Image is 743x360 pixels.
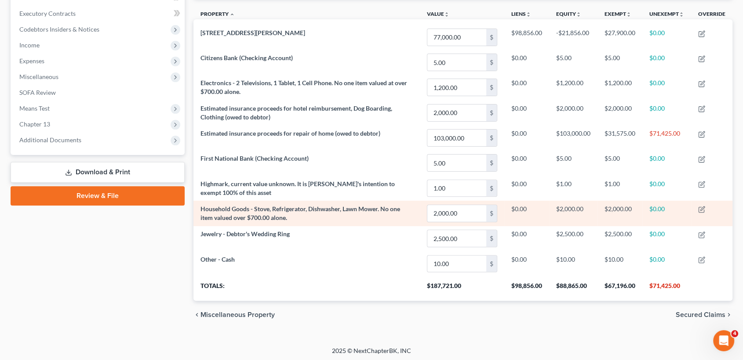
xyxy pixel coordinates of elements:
span: Estimated insurance proceeds for repair of home (owed to debtor) [200,130,380,137]
i: expand_less [229,12,235,17]
span: Means Test [19,104,50,112]
td: $0.00 [642,100,691,125]
th: $88,865.00 [549,276,597,301]
span: Miscellaneous [19,73,58,80]
i: chevron_left [193,311,200,318]
button: Secured Claims chevron_right [676,311,732,318]
div: $ [486,155,497,171]
td: $2,500.00 [597,226,642,251]
input: 0.00 [427,256,486,272]
span: Household Goods - Stove, Refrigerator, Dishwasher, Lawn Mower. No one item valued over $700.00 al... [200,205,400,221]
a: SOFA Review [12,85,185,101]
td: $2,500.00 [549,226,597,251]
td: $1.00 [597,176,642,201]
td: $0.00 [504,75,549,100]
td: $5.00 [597,151,642,176]
a: Review & File [11,186,185,205]
a: Equityunfold_more [556,11,581,17]
td: $2,000.00 [549,201,597,226]
i: unfold_more [526,12,531,17]
span: Executory Contracts [19,10,76,17]
span: [STREET_ADDRESS][PERSON_NAME] [200,29,305,36]
td: $0.00 [642,226,691,251]
span: Codebtors Insiders & Notices [19,25,99,33]
td: $27,900.00 [597,25,642,50]
th: $71,425.00 [642,276,691,301]
iframe: Intercom live chat [713,330,734,351]
div: $ [486,130,497,146]
span: Other - Cash [200,256,235,263]
span: Additional Documents [19,136,81,144]
td: $0.00 [642,176,691,201]
div: $ [486,256,497,272]
div: $ [486,54,497,71]
a: Liensunfold_more [511,11,531,17]
div: $ [486,205,497,222]
th: $98,856.00 [504,276,549,301]
input: 0.00 [427,205,486,222]
td: $5.00 [597,50,642,75]
td: $0.00 [504,176,549,201]
td: $0.00 [642,151,691,176]
button: chevron_left Miscellaneous Property [193,311,275,318]
span: First National Bank (Checking Account) [200,155,309,162]
th: $67,196.00 [597,276,642,301]
td: $0.00 [642,50,691,75]
td: $0.00 [504,226,549,251]
td: $5.00 [549,151,597,176]
a: Valueunfold_more [427,11,449,17]
td: $1.00 [549,176,597,201]
span: 4 [731,330,738,337]
span: SOFA Review [19,89,56,96]
div: $ [486,180,497,197]
input: 0.00 [427,79,486,96]
i: unfold_more [444,12,449,17]
th: Totals: [193,276,420,301]
td: $1,200.00 [597,75,642,100]
a: Download & Print [11,162,185,183]
i: unfold_more [679,12,684,17]
td: $71,425.00 [642,126,691,151]
a: Exemptunfold_more [605,11,631,17]
span: Miscellaneous Property [200,311,275,318]
div: $ [486,104,497,121]
td: $0.00 [504,251,549,276]
div: $ [486,29,497,46]
td: $2,000.00 [549,100,597,125]
a: Property expand_less [200,11,235,17]
td: $0.00 [642,25,691,50]
td: -$21,856.00 [549,25,597,50]
td: $0.00 [504,100,549,125]
span: Citizens Bank (Checking Account) [200,54,293,61]
td: $0.00 [504,50,549,75]
span: Income [19,41,40,49]
td: $5.00 [549,50,597,75]
span: Jewelry - Debtor's Wedding Ring [200,230,290,238]
th: Override [691,5,732,25]
td: $2,000.00 [597,201,642,226]
td: $0.00 [642,201,691,226]
span: Expenses [19,57,44,65]
input: 0.00 [427,104,486,121]
td: $10.00 [549,251,597,276]
div: $ [486,230,497,247]
td: $31,575.00 [597,126,642,151]
td: $103,000.00 [549,126,597,151]
i: unfold_more [576,12,581,17]
td: $10.00 [597,251,642,276]
span: Chapter 13 [19,120,50,128]
td: $2,000.00 [597,100,642,125]
td: $0.00 [504,126,549,151]
span: Electronics - 2 Televisions, 1 Tablet, 1 Cell Phone. No one item valued at over $700.00 alone. [200,79,407,95]
td: $1,200.00 [549,75,597,100]
i: unfold_more [626,12,631,17]
td: $0.00 [504,201,549,226]
span: Estimated insurance proceeds for hotel reimbursement, Dog Boarding, Clothing (owed to debtor) [200,104,392,121]
input: 0.00 [427,54,486,71]
td: $0.00 [504,151,549,176]
input: 0.00 [427,155,486,171]
a: Unexemptunfold_more [649,11,684,17]
td: $0.00 [642,251,691,276]
input: 0.00 [427,130,486,146]
input: 0.00 [427,180,486,197]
